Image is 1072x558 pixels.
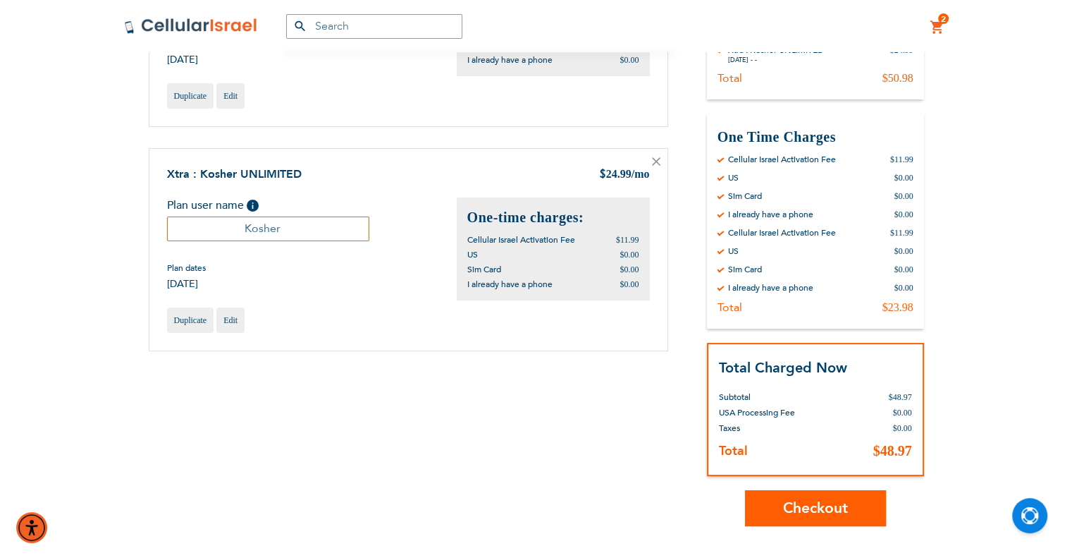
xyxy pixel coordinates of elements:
[223,315,238,325] span: Edit
[728,56,824,64] div: [DATE] - -
[620,279,639,289] span: $0.00
[719,442,748,460] strong: Total
[873,443,912,459] span: $48.97
[286,14,462,39] input: Search
[894,282,913,293] div: $0.00
[599,166,650,183] div: 24.99
[167,198,244,213] span: Plan user name
[882,71,913,85] div: $50.98
[167,262,206,274] span: Plan dates
[167,308,214,333] a: Duplicate
[719,420,847,436] th: Taxes
[728,154,836,165] div: Cellular Israel Activation Fee
[174,315,207,325] span: Duplicate
[16,512,47,543] div: Accessibility Menu
[167,83,214,109] a: Duplicate
[719,407,795,418] span: USA Processing Fee
[745,490,886,526] button: Checkout
[894,245,913,257] div: $0.00
[719,379,847,405] th: Subtotal
[728,245,739,257] div: US
[216,308,245,333] a: Edit
[632,168,650,180] span: /mo
[889,392,912,402] span: $48.97
[616,235,639,245] span: $11.99
[783,498,848,518] span: Checkout
[719,358,847,377] strong: Total Charged Now
[894,190,913,202] div: $0.00
[167,53,206,66] span: [DATE]
[890,154,913,165] div: $11.99
[894,264,913,275] div: $0.00
[223,91,238,101] span: Edit
[167,166,302,182] a: Xtra : Kosher UNLIMITED
[893,408,912,418] span: $0.00
[717,71,742,85] div: Total
[728,190,762,202] div: Sim Card
[467,208,639,227] h2: One-time charges:
[216,83,245,109] a: Edit
[620,55,639,65] span: $0.00
[599,167,606,183] span: $
[894,172,913,183] div: $0.00
[717,128,913,147] h3: One Time Charges
[894,209,913,220] div: $0.00
[728,172,739,183] div: US
[890,44,913,64] div: $24.99
[890,227,913,238] div: $11.99
[728,264,762,275] div: Sim Card
[620,265,639,274] span: $0.00
[467,249,478,260] span: US
[467,279,553,290] span: I already have a phone
[467,54,553,66] span: I already have a phone
[882,301,913,315] div: $23.98
[467,234,575,245] span: Cellular Israel Activation Fee
[167,277,206,291] span: [DATE]
[717,301,742,315] div: Total
[620,250,639,260] span: $0.00
[174,91,207,101] span: Duplicate
[124,18,258,35] img: Cellular Israel Logo
[941,13,946,25] span: 2
[893,423,912,433] span: $0.00
[467,264,501,275] span: Sim Card
[728,227,836,238] div: Cellular Israel Activation Fee
[728,282,813,293] div: I already have a phone
[930,19,945,36] a: 2
[247,200,259,212] span: Help
[728,209,813,220] div: I already have a phone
